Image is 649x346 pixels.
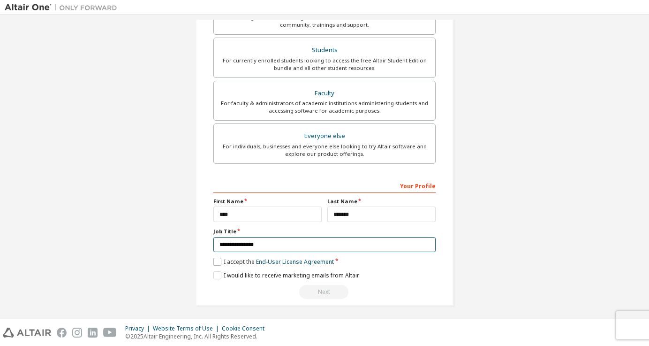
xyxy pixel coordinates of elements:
div: Website Terms of Use [153,325,222,332]
div: Privacy [125,325,153,332]
label: Job Title [213,228,436,235]
img: linkedin.svg [88,328,98,338]
label: Last Name [327,198,436,205]
img: youtube.svg [103,328,117,338]
div: For existing customers looking to access software downloads, HPC resources, community, trainings ... [219,14,430,29]
img: instagram.svg [72,328,82,338]
div: Read and acccept EULA to continue [213,285,436,299]
div: For individuals, businesses and everyone else looking to try Altair software and explore our prod... [219,143,430,158]
div: For currently enrolled students looking to access the free Altair Student Edition bundle and all ... [219,57,430,72]
label: I would like to receive marketing emails from Altair [213,271,359,279]
img: Altair One [5,3,122,12]
label: First Name [213,198,322,205]
a: End-User License Agreement [256,258,334,266]
div: Students [219,44,430,57]
div: Cookie Consent [222,325,270,332]
div: Everyone else [219,130,430,143]
img: altair_logo.svg [3,328,51,338]
div: Faculty [219,87,430,100]
img: facebook.svg [57,328,67,338]
div: Your Profile [213,178,436,193]
label: I accept the [213,258,334,266]
p: © 2025 Altair Engineering, Inc. All Rights Reserved. [125,332,270,340]
div: For faculty & administrators of academic institutions administering students and accessing softwa... [219,100,430,115]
